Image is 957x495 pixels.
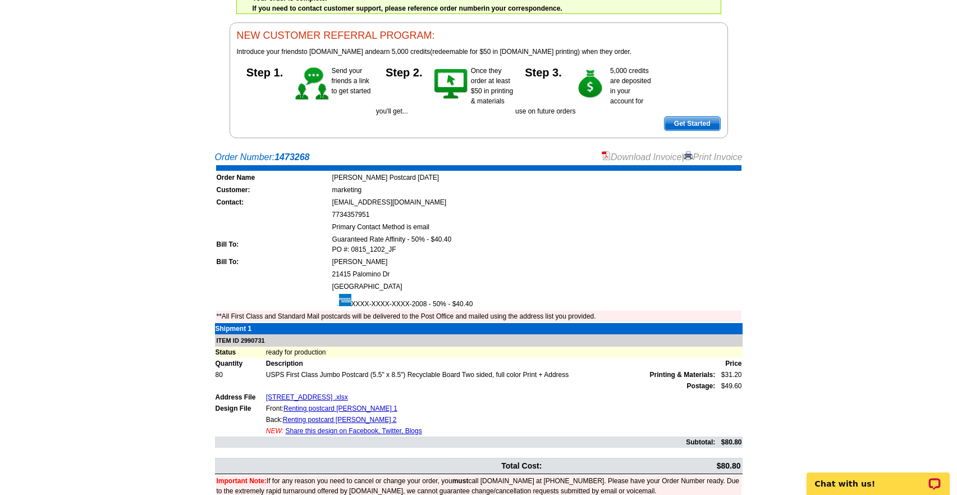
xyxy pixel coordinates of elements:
b: must [452,477,469,485]
div: Order Number: [215,151,743,164]
td: Guaranteed Rate Affinity - 50% - $40.40 PO #: 0815_1202_JF [332,234,741,255]
h3: NEW CUSTOMER REFERRAL PROGRAM: [237,30,721,42]
a: Get Started [664,116,721,131]
td: Bill To: [216,234,331,255]
td: Contact: [216,197,331,208]
p: to [DOMAIN_NAME] and (redeemable for $50 in [DOMAIN_NAME] printing) when they order. [237,47,721,57]
span: Get Started [665,117,720,130]
span: earn 5,000 credits [376,48,430,56]
img: step-3.gif [571,66,610,103]
img: small-pdf-icon.gif [602,151,611,160]
strong: 1473268 [274,152,309,162]
td: Price [716,358,742,369]
img: small-print-icon.gif [684,151,693,160]
td: Address File [215,392,265,403]
td: Total Cost: [216,460,543,473]
span: Introduce your friends [237,48,302,56]
td: $80.80 [543,460,741,473]
a: [STREET_ADDRESS] .xlsx [266,393,348,401]
td: 80 [215,369,265,380]
td: Design File [215,403,265,414]
a: Renting postcard [PERSON_NAME] 2 [283,416,397,424]
td: Description [265,358,716,369]
td: $49.60 [716,380,742,392]
h5: Step 3. [515,66,571,77]
td: 21415 Palomino Dr [332,269,741,280]
td: $80.80 [716,437,742,448]
td: Quantity [215,358,265,369]
td: [PERSON_NAME] [332,256,741,267]
td: **All First Class and Standard Mail postcards will be delivered to the Post Office and mailed usi... [216,311,741,322]
td: [GEOGRAPHIC_DATA] [332,281,741,292]
a: Download Invoice [602,152,681,162]
td: Shipment 1 [215,323,265,334]
div: | [602,151,743,164]
span: Printing & Materials: [650,370,716,380]
img: step-1.gif [293,66,332,103]
td: Bill To: [216,256,331,267]
td: ready for production [265,347,743,358]
td: $31.20 [716,369,742,380]
span: Once they order at least $50 in printing & materials you'll get... [376,67,513,115]
td: XXXX-XXXX-XXXX-2008 - 50% - $40.40 [332,293,741,310]
td: ITEM ID 2990731 [215,334,743,347]
td: Back: [265,414,716,425]
img: u [209,15,221,16]
h5: Step 1. [237,66,293,77]
span: 5,000 credits are deposited in your account for use on future orders [515,67,651,115]
span: Send your friends a link to get started [332,67,371,95]
td: [EMAIL_ADDRESS][DOMAIN_NAME] [332,197,741,208]
td: Customer: [216,184,331,196]
span: NEW: [266,427,283,435]
a: Renting postcard [PERSON_NAME] 1 [283,405,397,412]
td: Subtotal: [215,437,716,448]
h5: Step 2. [376,66,432,77]
iframe: LiveChat chat widget [799,460,957,495]
td: Status [215,347,265,358]
td: marketing [332,184,741,196]
td: 7734357951 [332,209,741,220]
img: amex.gif [332,294,351,306]
td: Order Name [216,172,331,183]
td: Primary Contact Method is email [332,221,741,233]
td: [PERSON_NAME] Postcard [DATE] [332,172,741,183]
img: step-2.gif [432,66,471,103]
td: USPS First Class Jumbo Postcard (5.5" x 8.5") Recyclable Board Two sided, full color Print + Address [265,369,716,380]
a: Share this design on Facebook, Twitter, Blogs [285,427,422,435]
td: Front: [265,403,716,414]
font: Important Note: [217,477,267,485]
a: Print Invoice [684,152,742,162]
strong: Postage: [687,382,716,390]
